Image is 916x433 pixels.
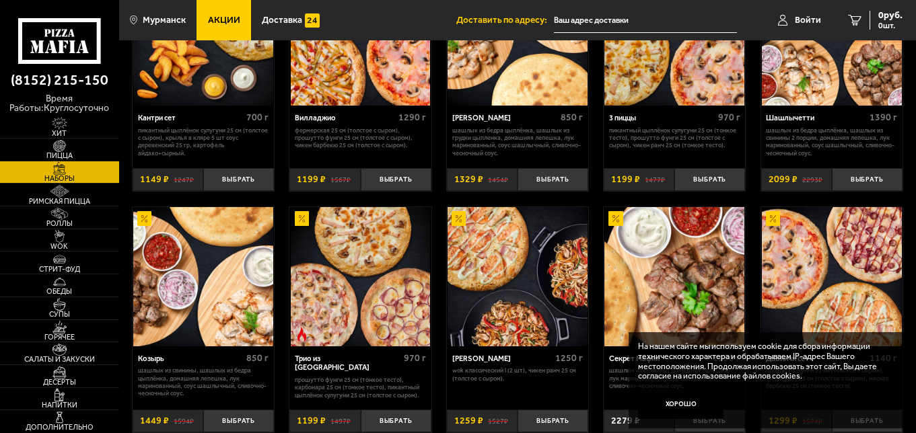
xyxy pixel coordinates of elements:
img: Острое блюдо [295,327,309,342]
span: 1250 г [555,352,583,364]
s: 1247 ₽ [174,175,194,184]
div: Козырь [138,354,244,364]
div: Трио из [GEOGRAPHIC_DATA] [295,354,400,372]
p: Пикантный цыплёнок сулугуни 25 см (тонкое тесто), Прошутто Фунги 25 см (толстое с сыром), Чикен Р... [609,126,740,149]
span: 1290 г [398,112,426,123]
button: Выбрать [832,168,903,192]
div: Секрет Мафии [609,354,709,364]
s: 1567 ₽ [330,175,351,184]
p: шашлык из бедра цыплёнка, шашлык из свинины 2 порции, домашняя лепешка, лук маринованный, соус ша... [766,126,897,157]
button: Выбрать [361,168,431,192]
img: Трио из Рио [291,207,431,347]
button: Выбрать [674,168,745,192]
a: АкционныйОстрое блюдоТрио из Рио [289,207,431,347]
div: [PERSON_NAME] [452,114,558,123]
s: 1527 ₽ [488,416,508,426]
div: Кантри сет [138,114,244,123]
span: Войти [795,15,821,25]
div: Вилладжио [295,114,395,123]
img: Вилла Капри [448,207,588,347]
img: Секрет Мафии [604,207,744,347]
a: АкционныйВилла Капри [447,207,588,347]
s: 1477 ₽ [645,175,665,184]
s: 1594 ₽ [174,416,194,426]
span: 850 г [561,112,583,123]
span: 1199 ₽ [297,416,326,426]
span: 1149 ₽ [140,175,169,184]
div: Шашлычетти [766,114,866,123]
p: Wok классический L (2 шт), Чикен Ранч 25 см (толстое с сыром). [452,366,584,382]
button: Выбрать [518,409,588,433]
span: 2279 ₽ [611,416,640,426]
span: Доставить по адресу: [456,15,554,25]
s: 1497 ₽ [330,416,351,426]
a: АкционныйСекрет Мафии [604,207,745,347]
a: АкционныйДаВинчи сет [761,207,903,347]
span: Доставка [262,15,302,25]
span: 1259 ₽ [454,416,483,426]
span: 1390 г [870,112,897,123]
img: Акционный [608,211,623,225]
p: шашлык из бедра цыплёнка, шашлык из грудки цыпленка, домашняя лепешка, лук маринованный, соус шаш... [452,126,584,157]
img: Акционный [452,211,466,225]
div: 3 пиццы [609,114,715,123]
span: 0 шт. [878,22,903,30]
img: ДаВинчи сет [762,207,902,347]
button: Выбрать [518,168,588,192]
p: На нашем сайте мы используем cookie для сбора информации технического характера и обрабатываем IP... [638,342,886,381]
span: 1199 ₽ [297,175,326,184]
p: Прошутто Фунги 25 см (тонкое тесто), Карбонара 25 см (тонкое тесто), Пикантный цыплёнок сулугуни ... [295,376,426,399]
a: АкционныйКозырь [133,207,274,347]
button: Выбрать [203,168,274,192]
div: [PERSON_NAME] [452,354,553,364]
button: Выбрать [361,409,431,433]
s: 2293 ₽ [802,175,822,184]
span: Акции [208,15,240,25]
img: 15daf4d41897b9f0e9f617042186c801.svg [305,13,319,28]
button: Выбрать [203,409,274,433]
span: 2099 ₽ [769,175,798,184]
span: 970 г [404,352,426,364]
span: Мурманск [143,15,186,25]
img: Козырь [133,207,273,347]
s: 1454 ₽ [488,175,508,184]
p: Пикантный цыплёнок сулугуни 25 см (толстое с сыром), крылья в кляре 5 шт соус деревенский 25 гр, ... [138,126,269,157]
span: 850 г [246,352,269,364]
span: 1199 ₽ [611,175,640,184]
img: Акционный [295,211,309,225]
span: 1329 ₽ [454,175,483,184]
span: 1449 ₽ [140,416,169,426]
button: Хорошо [638,391,724,420]
img: Акционный [137,211,151,225]
span: 700 г [246,112,269,123]
p: шашлык из свинины, домашняя лепешка, лук маринованный, соус шашлычный, сливочно-чесночный соус. [609,366,740,389]
span: 970 г [718,112,740,123]
span: 0 руб. [878,11,903,20]
p: шашлык из свинины, шашлык из бедра цыплёнка, домашняя лепешка, лук маринованный, соус шашлычный, ... [138,366,269,397]
p: Фермерская 25 см (толстое с сыром), Прошутто Фунги 25 см (толстое с сыром), Чикен Барбекю 25 см (... [295,126,426,149]
input: Ваш адрес доставки [554,8,737,33]
img: Акционный [766,211,780,225]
